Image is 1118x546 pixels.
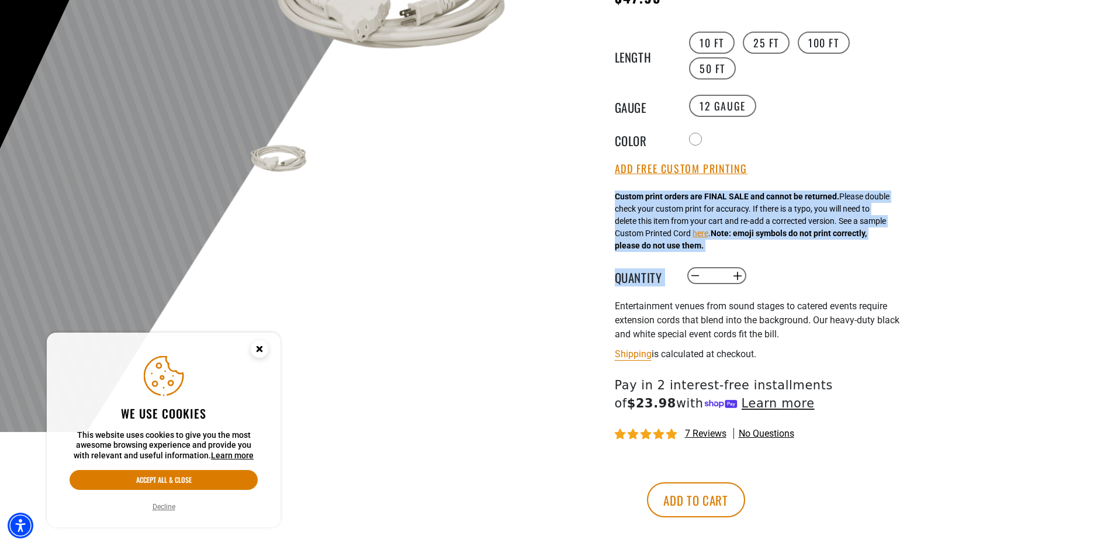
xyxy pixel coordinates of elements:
span: 7 reviews [685,428,726,439]
div: Accessibility Menu [8,513,33,538]
label: 12 Gauge [689,95,756,117]
label: 50 FT [689,57,736,80]
div: Please double check your custom print for accuracy. If there is a typo, you will need to delete t... [615,191,889,252]
span: 5.00 stars [615,429,679,440]
p: This website uses cookies to give you the most awesome browsing experience and provide you with r... [70,430,258,461]
button: Close this option [238,333,281,369]
p: Entertainment venues from sound stages to catered events require extension cords that blend into ... [615,299,901,341]
button: here [693,227,708,240]
button: Accept all & close [70,470,258,490]
button: Decline [149,501,179,513]
legend: Gauge [615,98,673,113]
div: is calculated at checkout. [615,346,901,362]
span: No questions [739,427,794,440]
a: Shipping [615,348,652,360]
strong: Custom print orders are FINAL SALE and cannot be returned. [615,192,839,201]
a: This website uses cookies to give you the most awesome browsing experience and provide you with r... [211,451,254,460]
legend: Color [615,132,673,147]
aside: Cookie Consent [47,333,281,528]
strong: Note: emoji symbols do not print correctly, please do not use them. [615,229,867,250]
label: 25 FT [743,32,790,54]
img: white [243,139,311,184]
label: Quantity [615,268,673,284]
label: 100 FT [798,32,850,54]
label: 10 FT [689,32,735,54]
button: Add to cart [647,482,745,517]
legend: Length [615,48,673,63]
button: Add Free Custom Printing [615,163,747,175]
h2: We use cookies [70,406,258,421]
